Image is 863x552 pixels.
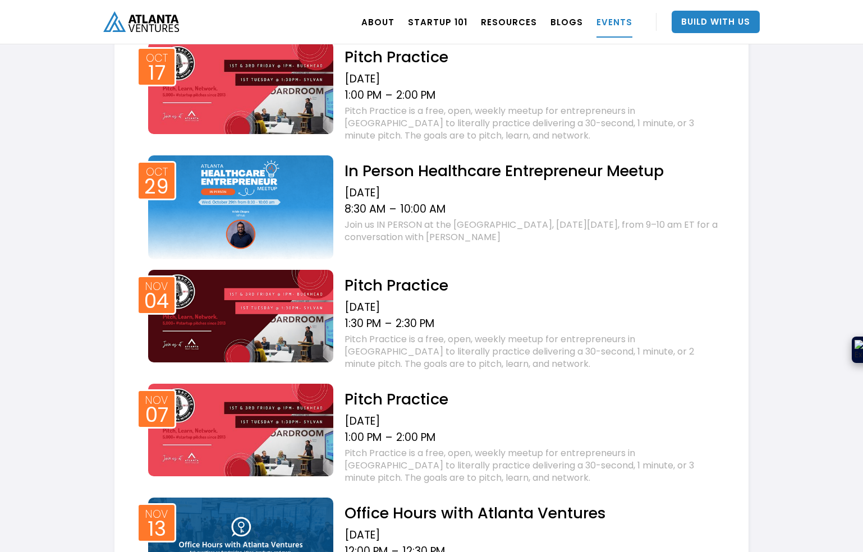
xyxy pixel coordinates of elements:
div: [DATE] [345,301,720,314]
div: 07 [145,407,168,424]
div: 1:00 PM [345,89,382,102]
div: 29 [144,178,169,195]
a: BLOGS [550,6,583,38]
div: Join us IN PERSON at the [GEOGRAPHIC_DATA], [DATE][DATE], from 9–10 am ET for a conversation with... [345,219,720,243]
div: – [385,317,392,330]
div: – [389,203,396,216]
img: Event thumb [148,42,333,134]
div: – [385,89,392,102]
img: Event thumb [148,384,333,476]
a: ABOUT [361,6,394,38]
div: Oct [146,53,168,63]
div: – [385,431,392,444]
a: Startup 101 [408,6,467,38]
div: 1:00 PM [345,431,382,444]
div: 2:00 PM [396,431,435,444]
div: [DATE] [345,72,720,86]
div: Pitch Practice is a free, open, weekly meetup for entrepreneurs in [GEOGRAPHIC_DATA] to literally... [345,447,720,484]
div: Nov [145,395,168,406]
div: 1:30 PM [345,317,381,330]
div: 10:00 AM [400,203,446,216]
h2: Pitch Practice [345,389,720,409]
div: 2:00 PM [396,89,435,102]
div: Pitch Practice is a free, open, weekly meetup for entrepreneurs in [GEOGRAPHIC_DATA] to literally... [345,105,720,142]
a: Event thumbOct17Pitch Practice[DATE]1:00 PM–2:00 PMPitch Practice is a free, open, weekly meetup ... [143,39,720,145]
h2: Pitch Practice [345,275,720,295]
div: Pitch Practice is a free, open, weekly meetup for entrepreneurs in [GEOGRAPHIC_DATA] to literally... [345,333,720,370]
img: Event thumb [148,155,333,259]
div: 17 [148,65,166,81]
h2: Pitch Practice [345,47,720,67]
a: EVENTS [596,6,632,38]
a: Build With Us [672,11,760,33]
div: Nov [145,281,168,292]
div: 8:30 AM [345,203,385,216]
a: Event thumbNov07Pitch Practice[DATE]1:00 PM–2:00 PMPitch Practice is a free, open, weekly meetup ... [143,381,720,487]
h2: Office Hours with Atlanta Ventures [345,503,720,523]
div: Nov [145,509,168,519]
div: [DATE] [345,186,720,200]
div: Oct [146,167,168,177]
div: 13 [148,521,166,537]
h2: In Person Healthcare Entrepreneur Meetup [345,161,720,181]
img: Event thumb [148,270,333,362]
div: [DATE] [345,415,720,428]
div: [DATE] [345,528,720,542]
a: RESOURCES [481,6,537,38]
a: Event thumbOct29In Person Healthcare Entrepreneur Meetup[DATE]8:30 AM–10:00 AMJoin us IN PERSON a... [143,153,720,259]
div: 04 [144,293,169,310]
div: 2:30 PM [396,317,434,330]
a: Event thumbNov04Pitch Practice[DATE]1:30 PM–2:30 PMPitch Practice is a free, open, weekly meetup ... [143,267,720,373]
